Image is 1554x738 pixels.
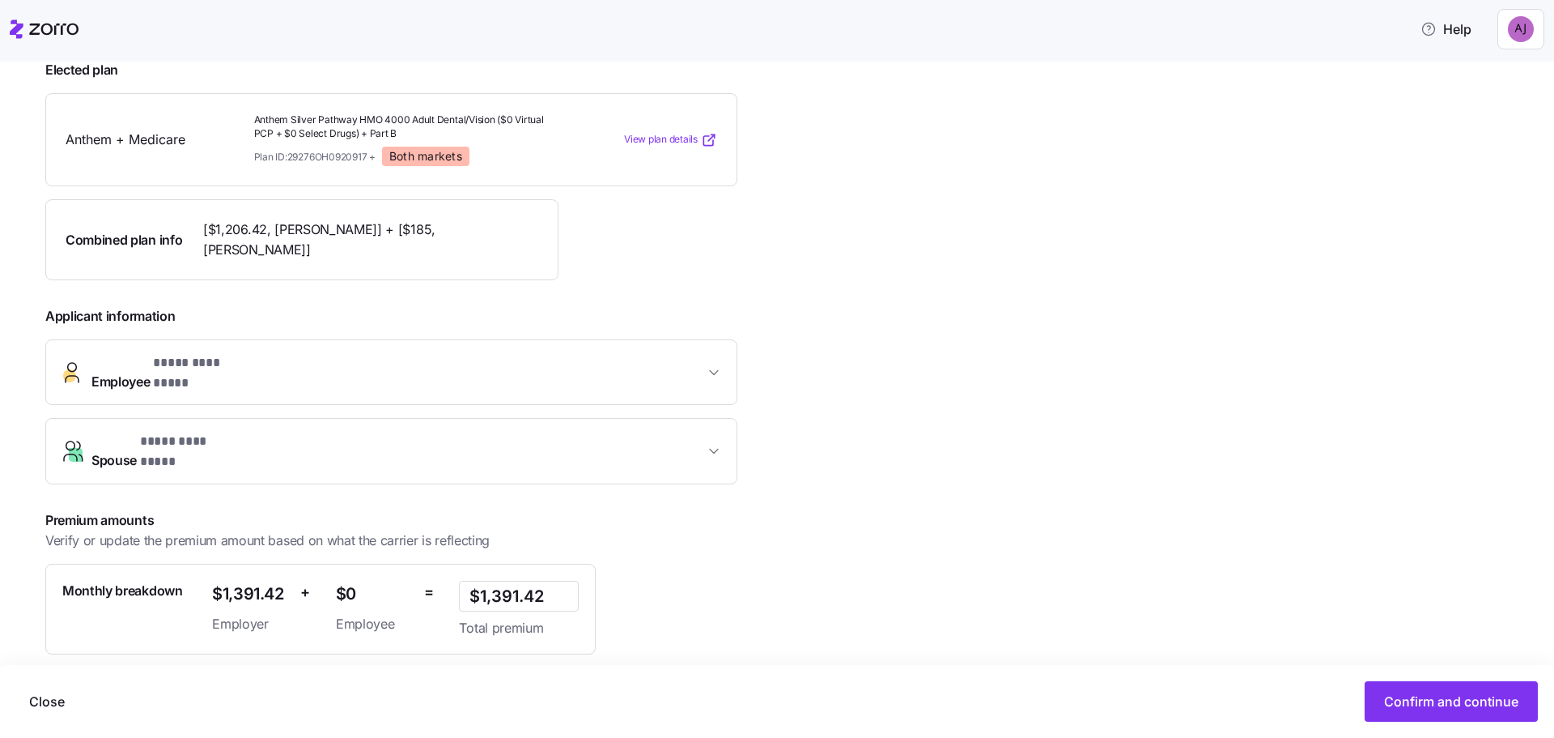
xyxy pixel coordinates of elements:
button: Close [16,681,78,722]
span: Both markets [389,149,462,164]
button: Confirm and continue [1365,681,1538,722]
span: Combined plan info [66,230,182,250]
span: Premium amounts [45,510,598,531]
a: View plan details [624,132,717,148]
span: $0 [336,581,411,608]
span: Elected plan [45,60,737,80]
span: Close [29,692,65,711]
span: Total premium [459,618,579,638]
span: Confirm and continue [1384,692,1518,711]
span: Anthem Silver Pathway HMO 4000 Adult Dental/Vision ($0 Virtual PCP + $0 Select Drugs) + Part B [254,113,551,141]
span: Spouse [91,432,240,471]
span: Plan ID: 29276OH0920917 + [254,150,376,164]
span: $1,391.42 [212,581,287,608]
span: Anthem + Medicare [66,130,241,150]
span: Monthly breakdown [62,581,183,601]
span: Verify or update the premium amount based on what the carrier is reflecting [45,531,490,551]
span: Employee [91,353,253,392]
span: Employer [212,614,287,634]
span: Help [1420,19,1471,39]
span: Employee [336,614,411,634]
button: Help [1408,13,1484,45]
span: + [300,581,310,604]
img: 7af5089e3dcb26fcc62da3cb3ec499f9 [1508,16,1534,42]
span: = [424,581,434,604]
span: View plan details [624,132,698,147]
span: [$1,206.42, [PERSON_NAME]] + [$185, [PERSON_NAME]] [203,220,514,260]
span: Applicant information [45,306,737,326]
